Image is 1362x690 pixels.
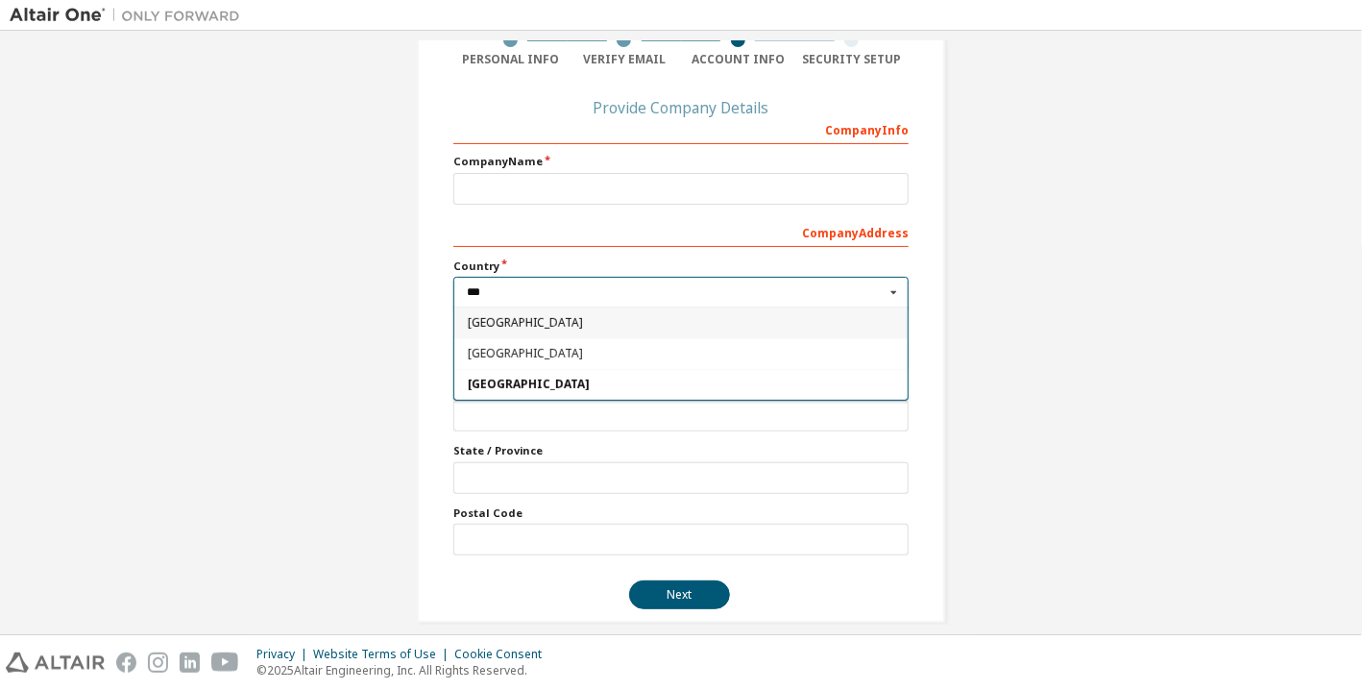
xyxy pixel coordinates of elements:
[453,113,909,144] div: Company Info
[313,647,454,662] div: Website Terms of Use
[468,317,895,329] span: [GEOGRAPHIC_DATA]
[568,52,682,67] div: Verify Email
[453,505,909,521] label: Postal Code
[453,443,909,458] label: State / Province
[468,348,895,359] span: [GEOGRAPHIC_DATA]
[795,52,910,67] div: Security Setup
[681,52,795,67] div: Account Info
[148,653,168,673] img: instagram.svg
[453,102,909,113] div: Provide Company Details
[6,653,105,673] img: altair_logo.svg
[256,662,553,678] p: © 2025 Altair Engineering, Inc. All Rights Reserved.
[10,6,250,25] img: Altair One
[180,653,200,673] img: linkedin.svg
[629,580,730,609] button: Next
[453,259,909,274] label: Country
[454,647,553,662] div: Cookie Consent
[116,653,136,673] img: facebook.svg
[211,653,239,673] img: youtube.svg
[468,379,895,390] span: [GEOGRAPHIC_DATA]
[453,154,909,169] label: Company Name
[453,52,568,67] div: Personal Info
[453,216,909,247] div: Company Address
[256,647,313,662] div: Privacy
